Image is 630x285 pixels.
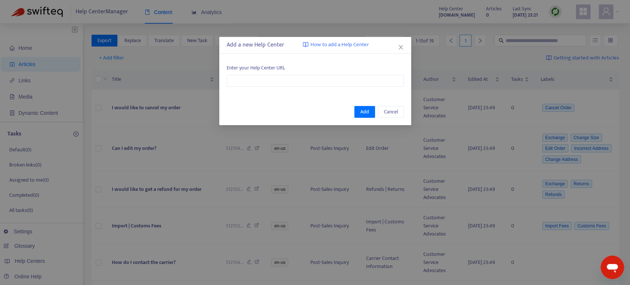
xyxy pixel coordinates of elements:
div: Add a new Help Center [227,41,404,49]
button: Cancel [378,106,404,118]
span: close [398,44,404,50]
a: How to add a Help Center [303,41,369,49]
iframe: Button to launch messaging window [600,255,624,279]
button: Add [354,106,375,118]
span: Add [360,108,369,116]
span: How to add a Help Center [310,41,369,49]
span: Cancel [384,108,398,116]
button: Close [397,43,405,51]
img: image-link [303,42,309,48]
span: Enter your Help Center URL [227,64,404,72]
